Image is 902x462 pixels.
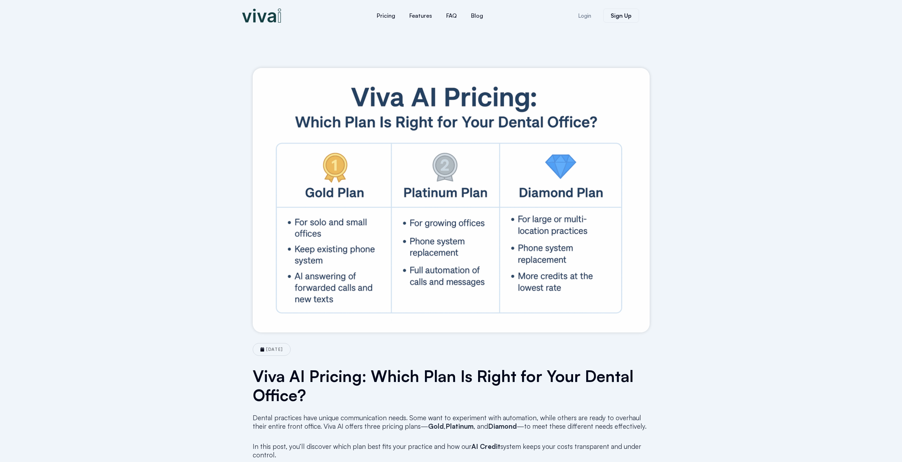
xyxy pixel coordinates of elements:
strong: Gold [428,422,444,430]
a: [DATE] [260,347,283,352]
time: [DATE] [266,347,283,352]
p: In this post, you’ll discover which plan best fits your practice and how our system keeps your co... [253,442,650,459]
img: Viva AI Pricing [253,68,650,332]
strong: AI Credit [471,442,500,451]
a: Login [570,9,600,23]
nav: Menu [327,7,533,24]
p: Dental practices have unique communication needs. Some want to experiment with automation, while ... [253,413,650,430]
h1: Viva AI Pricing: Which Plan Is Right for Your Dental Office? [253,366,650,405]
a: Sign Up [603,8,639,23]
a: Pricing [370,7,402,24]
a: FAQ [439,7,464,24]
strong: Diamond [488,422,517,430]
span: Sign Up [611,13,632,18]
span: Login [578,13,591,18]
strong: Platinum [446,422,474,430]
a: Features [402,7,439,24]
a: Blog [464,7,490,24]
